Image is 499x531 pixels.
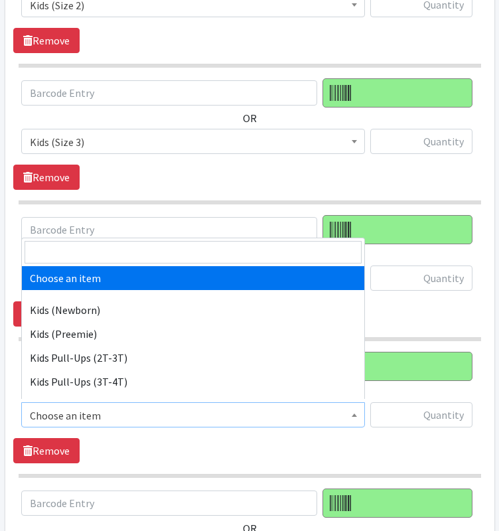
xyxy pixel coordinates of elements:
li: Kids (Newborn) [22,298,364,322]
span: Kids (Size 3) [21,129,365,154]
input: Quantity [370,129,472,154]
span: Choose an item [30,406,356,425]
li: Kids Pull-Ups (2T-3T) [22,346,364,370]
a: Remove [13,165,80,190]
a: Remove [13,438,80,463]
a: Remove [13,301,80,327]
li: Kids Pull-Ups (4T-5T) [22,394,364,417]
input: Quantity [370,265,472,291]
input: Barcode Entry [21,491,317,516]
input: Barcode Entry [21,217,317,242]
label: OR [243,110,257,126]
span: Choose an item [21,402,365,427]
li: Kids (Preemie) [22,322,364,346]
li: Choose an item [22,266,364,290]
input: Barcode Entry [21,80,317,106]
a: Remove [13,28,80,53]
span: Kids (Size 3) [30,133,356,151]
input: Quantity [370,402,472,427]
li: Kids Pull-Ups (3T-4T) [22,370,364,394]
